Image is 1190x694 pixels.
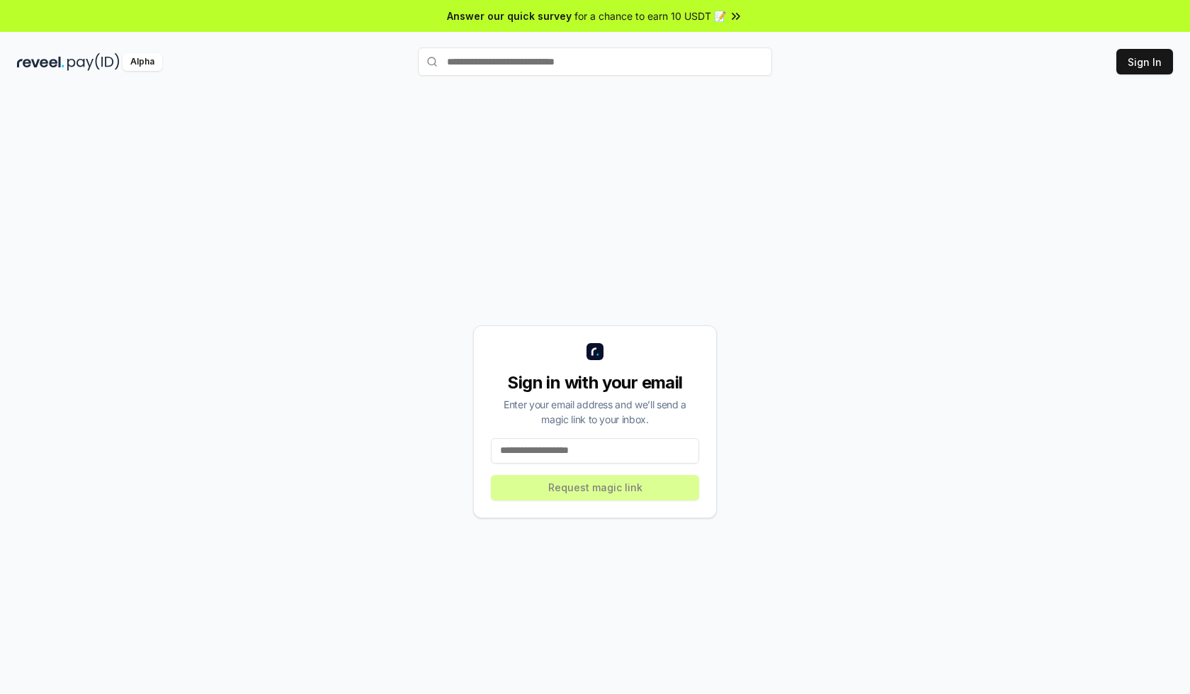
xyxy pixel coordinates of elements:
[491,371,699,394] div: Sign in with your email
[574,9,726,23] span: for a chance to earn 10 USDT 📝
[67,53,120,71] img: pay_id
[586,343,603,360] img: logo_small
[17,53,64,71] img: reveel_dark
[123,53,162,71] div: Alpha
[491,397,699,427] div: Enter your email address and we’ll send a magic link to your inbox.
[447,9,572,23] span: Answer our quick survey
[1116,49,1173,74] button: Sign In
